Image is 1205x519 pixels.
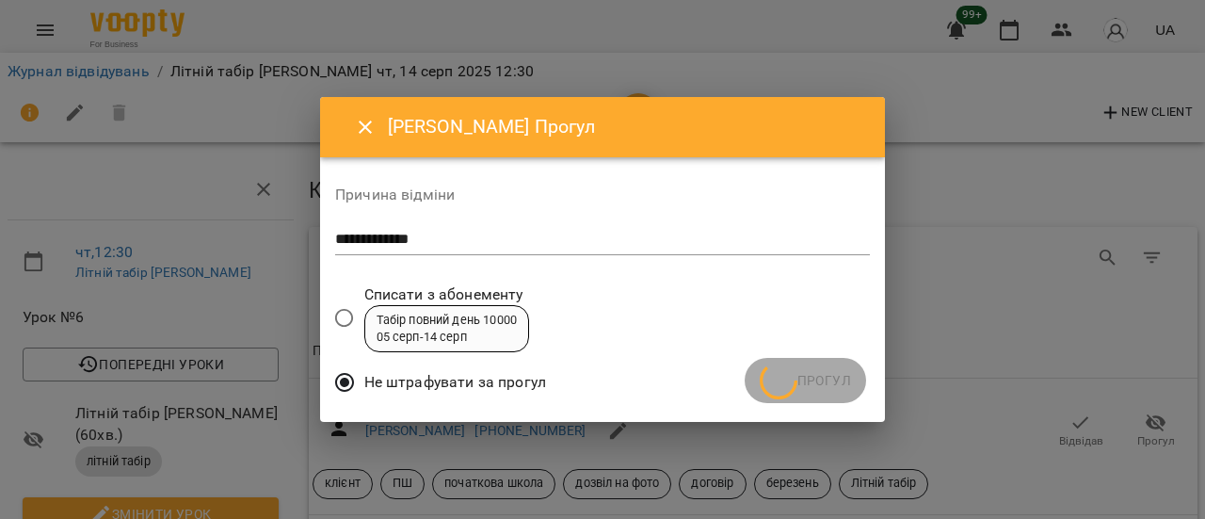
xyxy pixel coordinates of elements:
[377,312,517,347] div: Табір повний день 10000 05 серп - 14 серп
[364,371,546,394] span: Не штрафувати за прогул
[343,105,388,150] button: Close
[364,284,529,306] span: Списати з абонементу
[335,187,870,203] label: Причина відміни
[388,112,862,141] h6: [PERSON_NAME] Прогул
